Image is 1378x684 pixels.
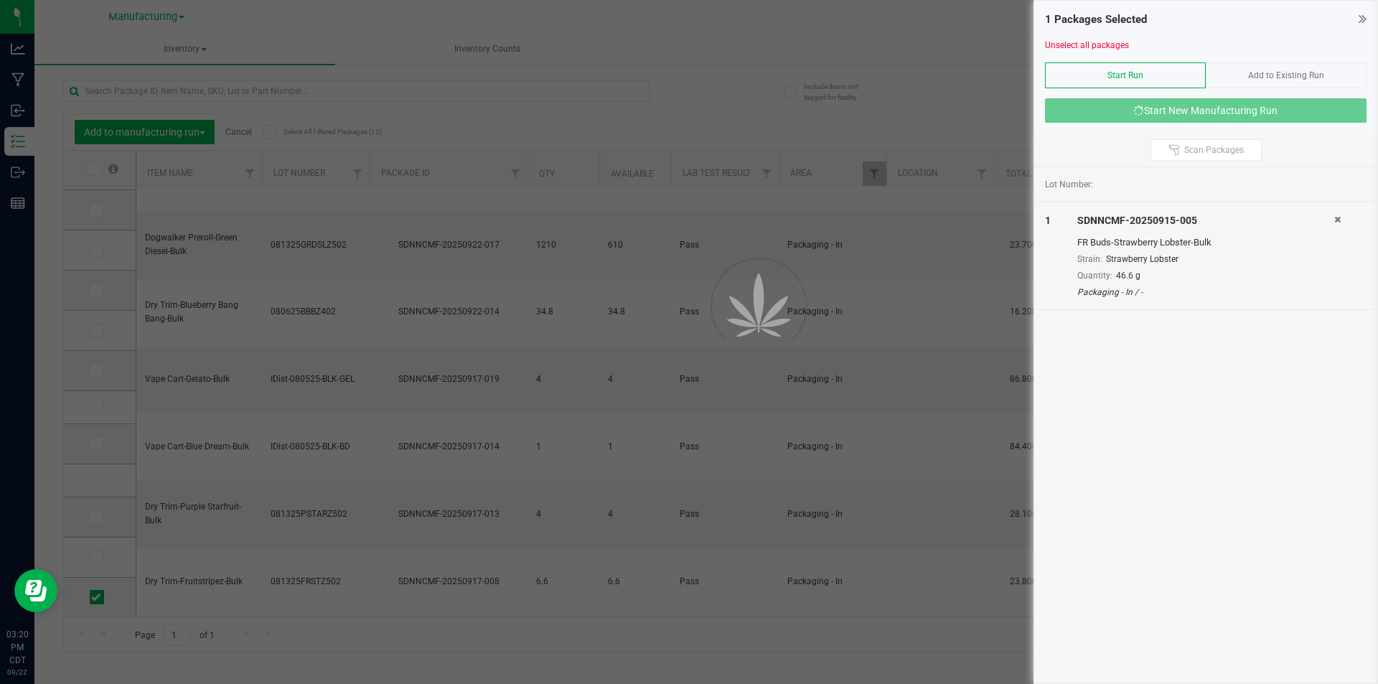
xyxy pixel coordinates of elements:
span: Scan Packages [1184,144,1244,156]
span: Add to Existing Run [1248,70,1324,80]
span: Lot Number: [1045,178,1093,191]
span: 46.6 g [1116,271,1140,281]
div: FR Buds-Strawberry Lobster-Bulk [1077,235,1334,250]
span: Quantity: [1077,271,1112,281]
span: Strawberry Lobster [1106,254,1178,264]
span: Strain: [1077,254,1102,264]
span: Start Run [1107,70,1143,80]
iframe: Resource center [14,569,57,612]
div: SDNNCMF-20250915-005 [1077,213,1334,228]
a: Unselect all packages [1045,40,1129,50]
button: Scan Packages [1150,139,1262,161]
button: Start New Manufacturing Run [1045,98,1367,123]
span: 1 [1045,215,1051,226]
div: Packaging - In / - [1077,286,1334,299]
